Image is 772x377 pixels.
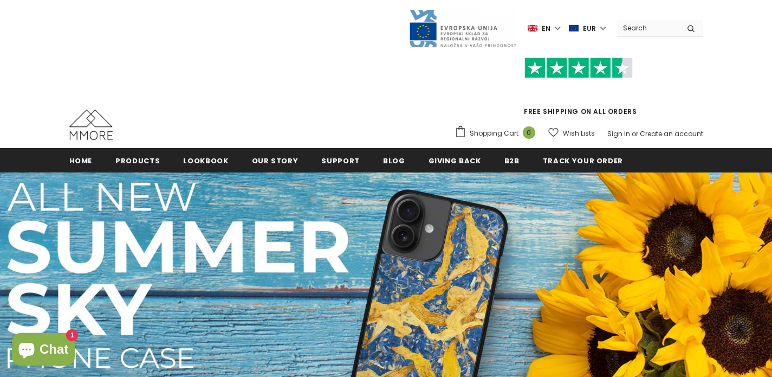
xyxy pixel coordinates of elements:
[504,156,520,166] span: B2B
[321,156,360,166] span: support
[252,156,299,166] span: Our Story
[383,148,405,172] a: Blog
[523,126,535,139] span: 0
[543,148,623,172] a: Track your order
[9,333,78,368] inbox-online-store-chat: Shopify online store chat
[542,23,550,34] span: en
[524,57,633,79] img: Trust Pilot Stars
[617,20,679,36] input: Search Site
[321,148,360,172] a: support
[470,128,518,139] span: Shopping Cart
[528,24,537,33] img: i-lang-1.png
[543,156,623,166] span: Track your order
[583,23,596,34] span: EUR
[455,62,703,116] span: FREE SHIPPING ON ALL ORDERS
[183,148,228,172] a: Lookbook
[429,156,481,166] span: Giving back
[383,156,405,166] span: Blog
[115,148,160,172] a: Products
[115,156,160,166] span: Products
[183,156,228,166] span: Lookbook
[504,148,520,172] a: B2B
[640,129,703,138] a: Create an account
[69,148,93,172] a: Home
[408,9,517,48] img: Javni Razpis
[252,148,299,172] a: Our Story
[548,124,595,143] a: Wish Lists
[69,156,93,166] span: Home
[69,110,113,140] img: MMORE Cases
[632,129,638,138] span: or
[455,78,703,106] iframe: Customer reviews powered by Trustpilot
[408,23,517,33] a: Javni Razpis
[455,125,541,142] a: Shopping Cart 0
[607,129,630,138] a: Sign In
[429,148,481,172] a: Giving back
[563,128,595,139] span: Wish Lists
